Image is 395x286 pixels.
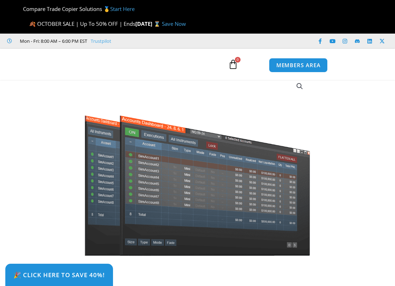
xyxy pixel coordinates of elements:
[276,63,321,68] span: MEMBERS AREA
[13,272,105,278] span: 🎉 Click Here to save 40%!
[162,20,186,27] a: Save Now
[135,20,162,27] strong: [DATE] ⌛
[5,264,113,286] a: 🎉 Click Here to save 40%!
[269,58,328,72] a: MEMBERS AREA
[235,57,241,63] span: 0
[17,5,135,12] span: Compare Trade Copier Solutions 🥇
[110,5,135,12] a: Start Here
[18,37,87,45] span: Mon - Fri: 8:00 AM – 6:00 PM EST
[17,6,23,12] img: 🏆
[84,75,311,256] img: Screenshot 2024-08-26 155710eeeee
[29,20,135,27] span: 🍂 OCTOBER SALE | Up To 50% OFF | Ends
[218,54,249,75] a: 0
[91,37,111,45] a: Trustpilot
[293,80,306,93] a: View full-screen image gallery
[51,51,127,77] img: LogoAI | Affordable Indicators – NinjaTrader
